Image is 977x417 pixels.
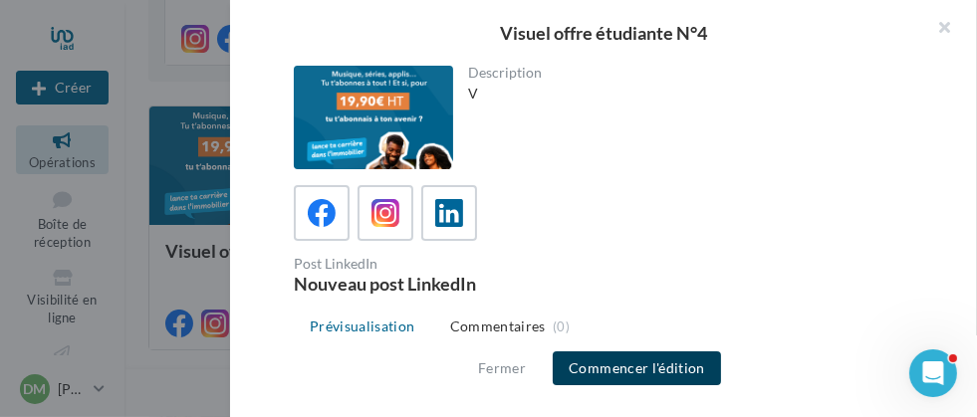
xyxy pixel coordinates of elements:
span: Commentaires [450,316,546,336]
div: Description [469,66,914,80]
button: Commencer l'édition [553,351,721,385]
button: Fermer [470,356,534,380]
iframe: Intercom live chat [909,349,957,397]
span: (0) [553,318,570,334]
div: Nouveau post LinkedIn [294,275,604,293]
div: Visuel offre étudiante N°4 [262,24,945,42]
div: Post LinkedIn [294,257,604,271]
div: V [469,84,914,104]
